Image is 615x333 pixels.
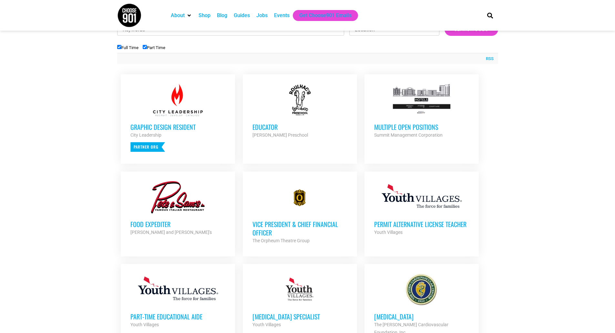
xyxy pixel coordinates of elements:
[130,230,212,235] strong: [PERSON_NAME] and [PERSON_NAME]'s
[130,142,165,152] p: Partner Org
[374,230,403,235] strong: Youth Villages
[217,12,227,19] a: Blog
[243,172,357,254] a: Vice President & Chief Financial Officer The Orpheum Theatre Group
[117,45,121,49] input: Full Time
[252,220,347,237] h3: Vice President & Chief Financial Officer
[364,74,479,149] a: Multiple Open Positions Summit Management Corporation
[364,172,479,246] a: Permit Alternative License Teacher Youth Villages
[130,132,161,138] strong: City Leadership
[374,220,469,228] h3: Permit Alternative License Teacher
[168,10,195,21] div: About
[374,312,469,321] h3: [MEDICAL_DATA]
[485,10,495,21] div: Search
[130,322,159,327] strong: Youth Villages
[199,12,210,19] a: Shop
[143,45,147,49] input: Part Time
[117,45,138,50] label: Full Time
[121,74,235,161] a: Graphic Design Resident City Leadership Partner Org
[274,12,290,19] a: Events
[252,123,347,131] h3: Educator
[130,220,225,228] h3: Food Expediter
[168,10,476,21] nav: Main nav
[252,312,347,321] h3: [MEDICAL_DATA] Specialist
[252,322,281,327] strong: Youth Villages
[252,132,308,138] strong: [PERSON_NAME] Preschool
[234,12,250,19] a: Guides
[256,12,268,19] a: Jobs
[143,45,165,50] label: Part Time
[252,238,310,243] strong: The Orpheum Theatre Group
[374,132,443,138] strong: Summit Management Corporation
[130,123,225,131] h3: Graphic Design Resident
[121,172,235,246] a: Food Expediter [PERSON_NAME] and [PERSON_NAME]'s
[483,56,494,62] a: RSS
[171,12,185,19] a: About
[130,312,225,321] h3: Part-Time Educational Aide
[374,123,469,131] h3: Multiple Open Positions
[243,74,357,149] a: Educator [PERSON_NAME] Preschool
[299,12,352,19] a: Get Choose901 Emails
